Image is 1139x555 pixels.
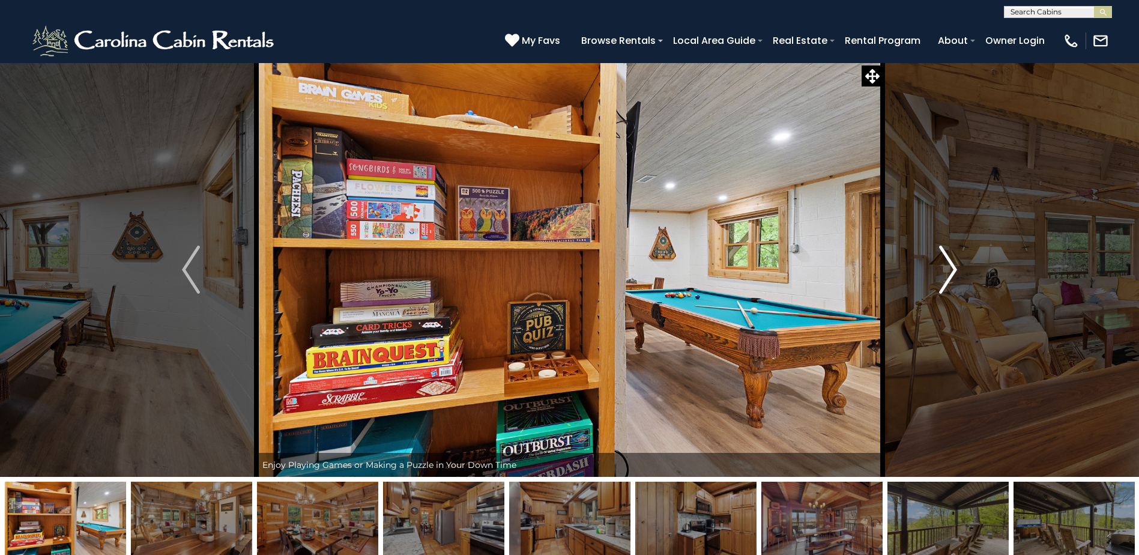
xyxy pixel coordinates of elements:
[505,33,563,49] a: My Favs
[839,30,926,51] a: Rental Program
[1063,32,1080,49] img: phone-regular-white.png
[256,453,883,477] div: Enjoy Playing Games or Making a Puzzle in Your Down Time
[979,30,1051,51] a: Owner Login
[522,33,560,48] span: My Favs
[883,62,1014,477] button: Next
[932,30,974,51] a: About
[767,30,833,51] a: Real Estate
[182,246,200,294] img: arrow
[125,62,256,477] button: Previous
[575,30,662,51] a: Browse Rentals
[1092,32,1109,49] img: mail-regular-white.png
[30,23,279,59] img: White-1-2.png
[667,30,761,51] a: Local Area Guide
[939,246,957,294] img: arrow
